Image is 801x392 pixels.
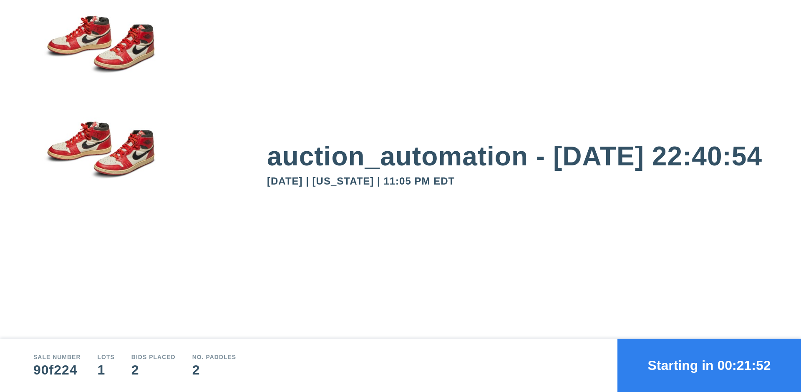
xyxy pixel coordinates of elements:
[98,363,115,377] div: 1
[192,363,237,377] div: 2
[267,176,768,186] div: [DATE] | [US_STATE] | 11:05 PM EDT
[131,363,176,377] div: 2
[192,354,237,360] div: No. Paddles
[131,354,176,360] div: Bids Placed
[33,6,167,112] img: small
[33,354,81,360] div: Sale number
[33,363,81,377] div: 90f224
[267,143,768,170] div: auction_automation - [DATE] 22:40:54
[98,354,115,360] div: Lots
[617,339,801,392] button: Starting in 00:21:52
